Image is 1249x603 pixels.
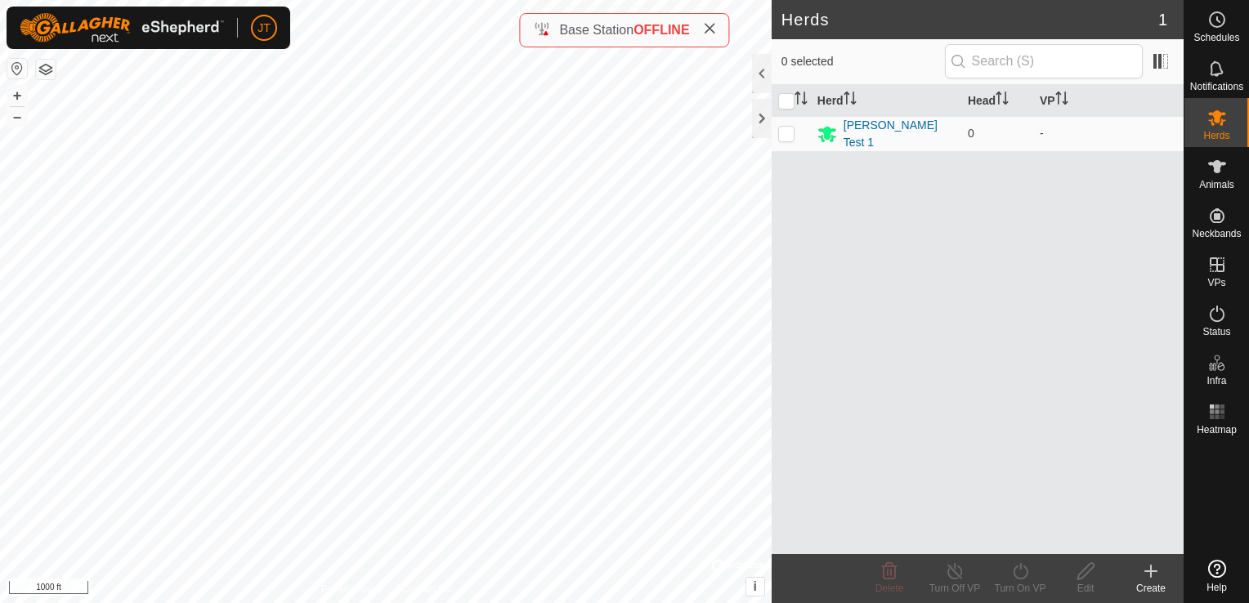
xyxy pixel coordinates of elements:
span: JT [257,20,271,37]
span: VPs [1207,278,1225,288]
button: Map Layers [36,60,56,79]
span: Help [1206,583,1227,592]
div: Edit [1053,581,1118,596]
p-sorticon: Activate to sort [795,94,808,107]
span: Base Station [559,23,633,37]
button: Reset Map [7,59,27,78]
button: i [746,578,764,596]
p-sorticon: Activate to sort [844,94,857,107]
span: 1 [1158,7,1167,32]
span: Status [1202,327,1230,337]
h2: Herds [781,10,1158,29]
td: - [1033,116,1184,151]
a: Help [1184,553,1249,599]
img: Gallagher Logo [20,13,224,42]
div: Create [1118,581,1184,596]
span: Schedules [1193,33,1239,42]
span: 0 selected [781,53,945,70]
span: OFFLINE [633,23,689,37]
th: Herd [811,85,961,117]
a: Privacy Policy [321,582,383,596]
span: i [754,579,757,593]
th: Head [961,85,1033,117]
span: Infra [1206,376,1226,386]
span: Heatmap [1197,425,1237,435]
div: Turn Off VP [922,581,987,596]
button: + [7,86,27,105]
p-sorticon: Activate to sort [996,94,1009,107]
a: Contact Us [402,582,450,596]
th: VP [1033,85,1184,117]
span: Delete [875,583,904,594]
span: 0 [968,127,974,140]
span: Herds [1203,131,1229,141]
span: Neckbands [1192,229,1241,239]
span: Animals [1199,180,1234,190]
p-sorticon: Activate to sort [1055,94,1068,107]
button: – [7,107,27,127]
input: Search (S) [945,44,1143,78]
span: Notifications [1190,82,1243,92]
div: [PERSON_NAME] Test 1 [844,117,955,151]
div: Turn On VP [987,581,1053,596]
